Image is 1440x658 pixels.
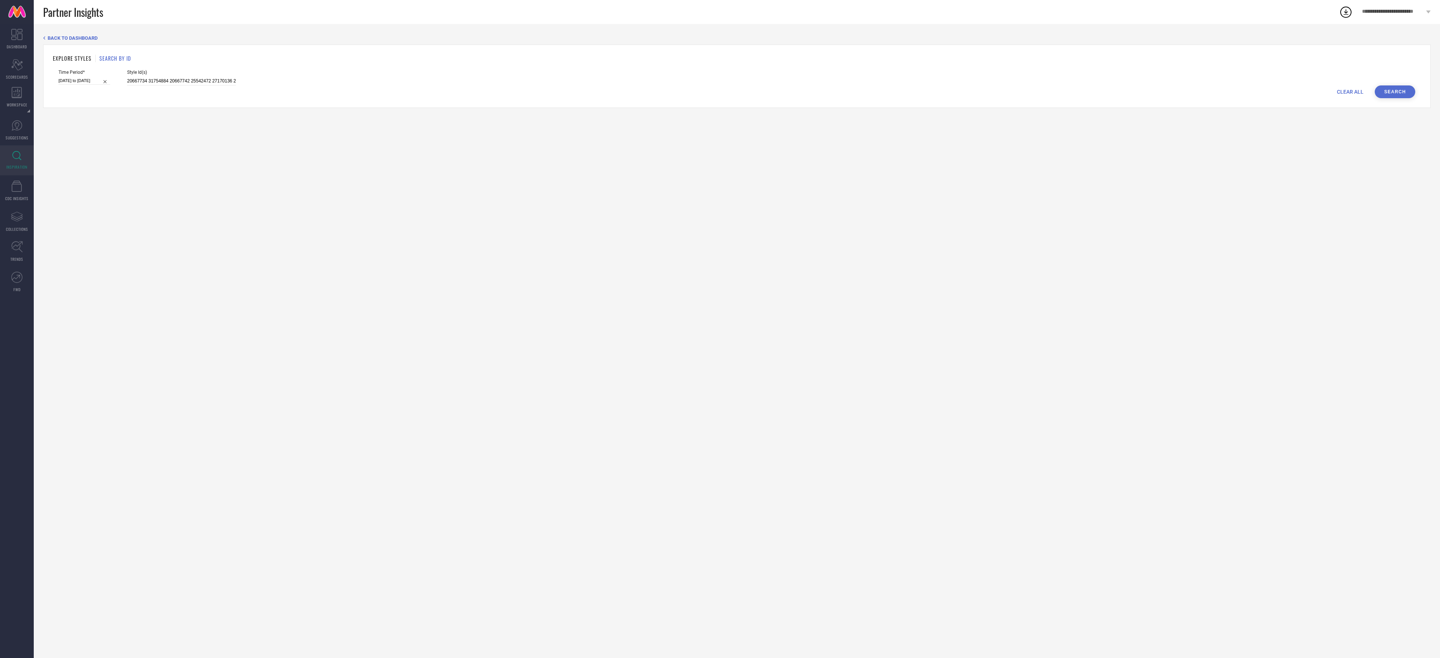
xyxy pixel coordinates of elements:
[43,4,103,20] span: Partner Insights
[1337,89,1363,95] span: CLEAR ALL
[127,70,236,75] span: Style Id(s)
[5,196,28,201] span: CDC INSIGHTS
[6,164,27,170] span: INSPIRATION
[13,287,21,292] span: FWD
[10,256,23,262] span: TRENDS
[127,77,236,85] input: Enter comma separated style ids e.g. 12345, 67890
[1339,5,1353,19] div: Open download list
[99,54,131,62] h1: SEARCH BY ID
[53,54,91,62] h1: EXPLORE STYLES
[1375,85,1415,98] button: Search
[48,35,97,41] span: BACK TO DASHBOARD
[58,70,110,75] span: Time Period*
[58,77,110,85] input: Select time period
[43,35,1431,41] div: Back TO Dashboard
[7,102,27,108] span: WORKSPACE
[6,74,28,80] span: SCORECARDS
[6,226,28,232] span: COLLECTIONS
[7,44,27,49] span: DASHBOARD
[6,135,28,141] span: SUGGESTIONS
